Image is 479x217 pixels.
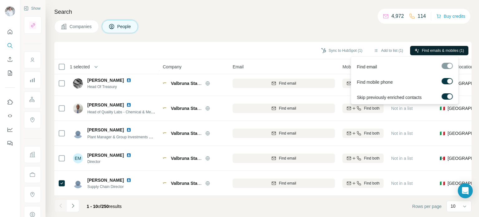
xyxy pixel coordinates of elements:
span: [PERSON_NAME] [87,127,124,133]
span: [PERSON_NAME] [87,102,124,108]
span: Companies [70,23,92,30]
div: EM [73,153,83,163]
img: Logo of Valbruna Stainless Inc [163,107,168,109]
img: Logo of Valbruna Stainless Inc [163,132,168,134]
span: Find both [364,180,380,186]
span: Find email [279,81,296,86]
button: Find emails & mobiles (1) [410,46,468,55]
p: 114 [418,12,426,20]
span: Head of Quality Labs - Chemical & Mechanical [87,109,165,114]
button: Quick start [5,26,15,37]
span: People [117,23,132,30]
span: Find email [279,131,296,136]
button: Show [19,4,45,13]
button: Find both [342,154,384,163]
span: Mobile [342,64,355,70]
button: Find email [233,129,335,138]
span: Find emails & mobiles (1) [422,48,464,53]
span: Valbruna Stainless Inc [171,181,217,186]
span: Find both [364,155,380,161]
button: Enrich CSV [5,54,15,65]
img: Logo of Valbruna Stainless Inc [163,82,168,84]
img: Avatar [73,103,83,113]
img: Avatar [73,178,83,188]
button: Search [5,40,15,51]
span: Not in a list [391,156,413,161]
span: Find email [279,155,296,161]
span: Plant Manager & Group Investments Director [87,134,162,139]
img: Logo of Valbruna Stainless Inc [163,182,168,184]
button: Use Surfe API [5,110,15,121]
button: Find both [342,79,384,88]
button: Find both [342,104,384,113]
span: [PERSON_NAME] [87,177,124,183]
button: Sync to HubSpot (1) [317,46,367,55]
h4: Search [54,7,472,16]
button: Find email [233,104,335,113]
span: Not in a list [391,106,413,111]
span: results [87,204,122,209]
span: 🇲🇽 [440,155,445,161]
button: Find both [342,129,384,138]
span: Find both [364,106,380,111]
button: Find email [233,154,335,163]
button: Navigate to next page [67,200,79,212]
img: LinkedIn logo [126,178,131,183]
span: Skip previously enriched contacts [357,94,422,101]
span: Valbruna Stainless Inc [171,156,217,161]
span: Valbruna Stainless Inc [171,131,217,136]
span: Find mobile phone [357,79,393,85]
span: 250 [102,204,109,209]
button: Find both [342,179,384,188]
span: [PERSON_NAME] [87,77,124,83]
span: Supply Chain Director [87,184,139,190]
img: Avatar [73,128,83,138]
span: Director [87,159,139,165]
span: Find email [279,106,296,111]
img: LinkedIn logo [126,153,131,158]
img: Avatar [73,78,83,88]
span: of [98,204,102,209]
span: Head Of Treasury [87,84,139,90]
button: Use Surfe on LinkedIn [5,96,15,108]
span: Email [233,64,244,70]
span: Company [163,64,181,70]
div: Open Intercom Messenger [458,183,473,198]
p: 10 [451,203,456,209]
span: 1 selected [70,64,90,70]
span: Rows per page [412,203,442,210]
span: 🇮🇹 [440,105,445,111]
span: Not in a list [391,131,413,136]
span: 1 - 10 [87,204,98,209]
button: Buy credits [436,12,465,21]
img: LinkedIn logo [126,102,131,107]
img: LinkedIn logo [126,78,131,83]
img: Logo of Valbruna Stainless Inc [163,157,168,159]
span: 🇮🇹 [440,180,445,186]
button: Feedback [5,138,15,149]
p: 4,972 [391,12,404,20]
button: My lists [5,67,15,79]
span: 🇮🇹 [440,130,445,136]
img: LinkedIn logo [126,127,131,132]
span: Not in a list [391,181,413,186]
span: Find email [357,64,377,70]
span: Find both [364,131,380,136]
span: [PERSON_NAME] [87,153,124,158]
button: Dashboard [5,124,15,135]
img: Avatar [5,6,15,16]
button: Add to list (1) [369,46,408,55]
span: Valbruna Stainless Inc [171,106,217,111]
button: Find email [233,179,335,188]
span: Valbruna Stainless Inc [171,81,217,86]
button: Find email [233,79,335,88]
span: Find email [279,180,296,186]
